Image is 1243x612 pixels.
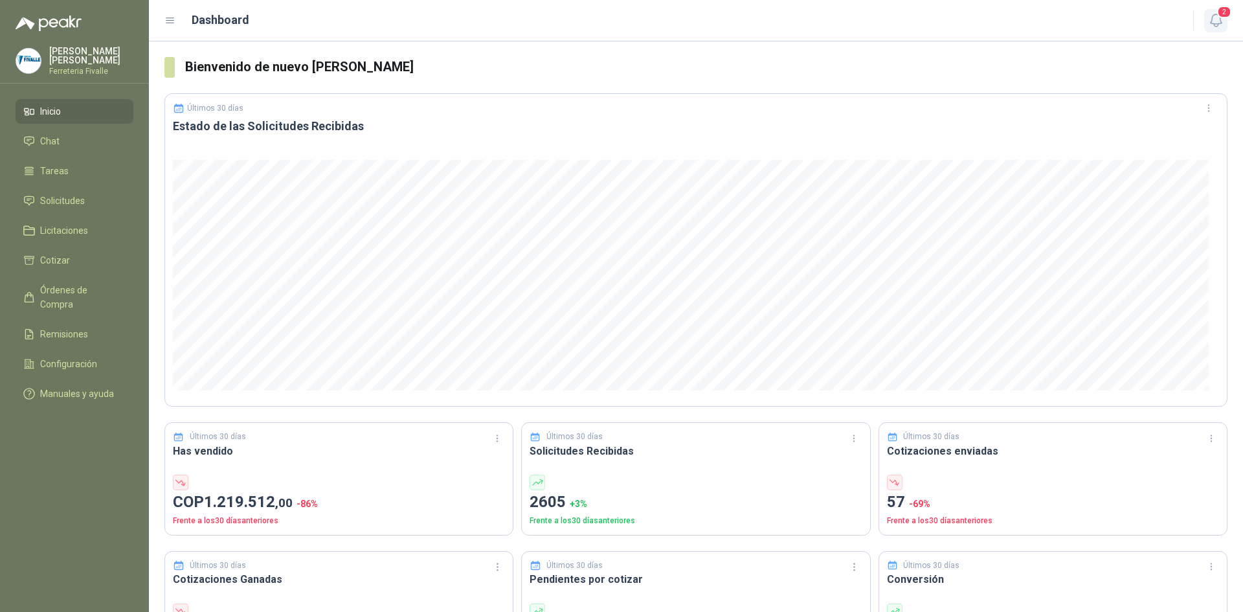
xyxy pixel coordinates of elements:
[887,443,1219,459] h3: Cotizaciones enviadas
[1217,6,1231,18] span: 2
[40,223,88,238] span: Licitaciones
[192,11,249,29] h1: Dashboard
[909,499,930,509] span: -69 %
[275,495,293,510] span: ,00
[190,431,246,443] p: Últimos 30 días
[16,352,133,376] a: Configuración
[16,16,82,31] img: Logo peakr
[530,490,862,515] p: 2605
[173,515,505,527] p: Frente a los 30 días anteriores
[40,134,60,148] span: Chat
[40,327,88,341] span: Remisiones
[16,159,133,183] a: Tareas
[887,490,1219,515] p: 57
[187,104,243,113] p: Últimos 30 días
[40,387,114,401] span: Manuales y ayuda
[16,322,133,346] a: Remisiones
[16,129,133,153] a: Chat
[16,278,133,317] a: Órdenes de Compra
[49,47,133,65] p: [PERSON_NAME] [PERSON_NAME]
[297,499,318,509] span: -86 %
[16,188,133,213] a: Solicitudes
[16,218,133,243] a: Licitaciones
[1204,9,1227,32] button: 2
[49,67,133,75] p: Ferreteria Fivalle
[530,571,862,587] h3: Pendientes por cotizar
[190,560,246,572] p: Últimos 30 días
[40,164,69,178] span: Tareas
[903,431,959,443] p: Últimos 30 días
[16,49,41,73] img: Company Logo
[903,560,959,572] p: Últimos 30 días
[204,493,293,511] span: 1.219.512
[40,104,61,119] span: Inicio
[173,490,505,515] p: COP
[16,248,133,273] a: Cotizar
[887,515,1219,527] p: Frente a los 30 días anteriores
[173,571,505,587] h3: Cotizaciones Ganadas
[40,253,70,267] span: Cotizar
[530,515,862,527] p: Frente a los 30 días anteriores
[546,431,603,443] p: Últimos 30 días
[570,499,587,509] span: + 3 %
[40,283,121,312] span: Órdenes de Compra
[185,57,1227,77] h3: Bienvenido de nuevo [PERSON_NAME]
[173,119,1219,134] h3: Estado de las Solicitudes Recibidas
[40,357,97,371] span: Configuración
[173,443,505,459] h3: Has vendido
[530,443,862,459] h3: Solicitudes Recibidas
[887,571,1219,587] h3: Conversión
[16,99,133,124] a: Inicio
[16,381,133,406] a: Manuales y ayuda
[40,194,85,208] span: Solicitudes
[546,560,603,572] p: Últimos 30 días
